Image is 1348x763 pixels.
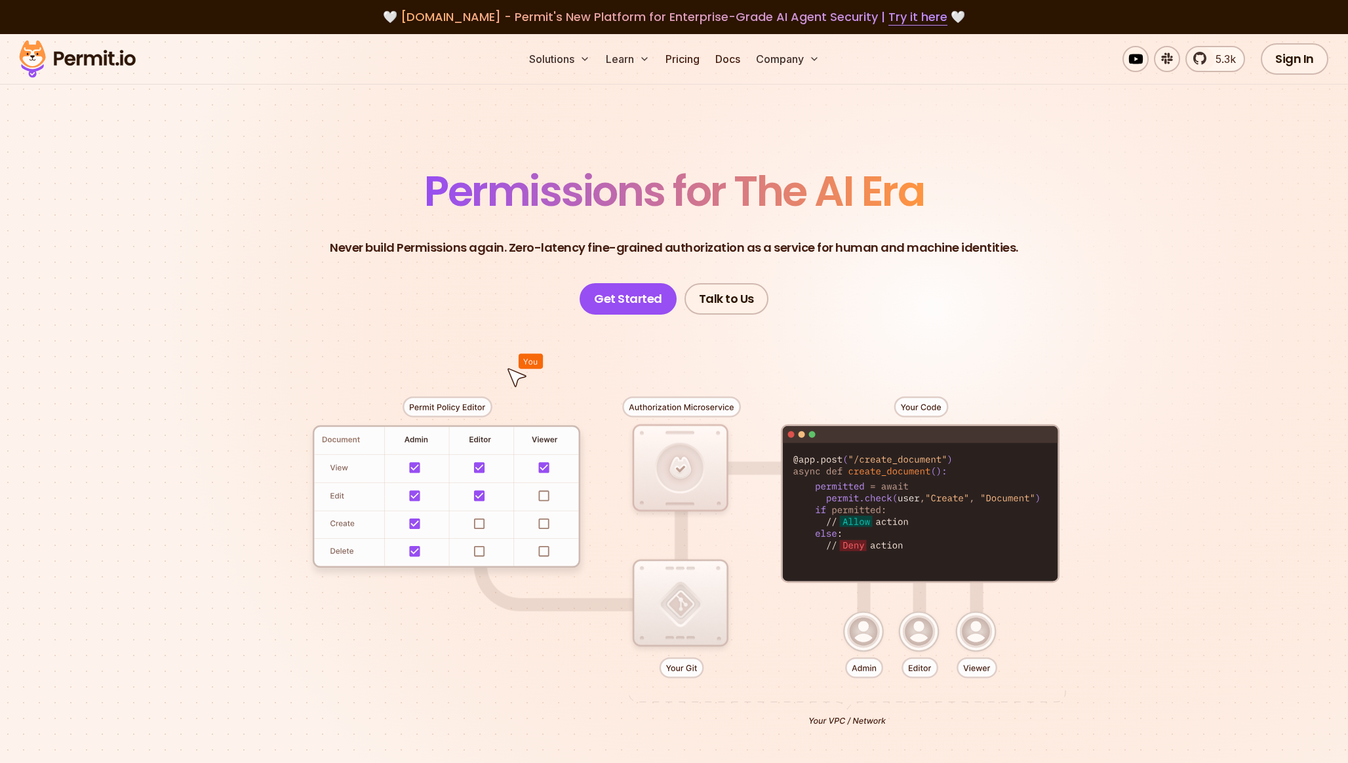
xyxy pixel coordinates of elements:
button: Solutions [524,46,595,72]
button: Learn [601,46,655,72]
a: 5.3k [1185,46,1245,72]
a: Talk to Us [684,283,768,315]
p: Never build Permissions again. Zero-latency fine-grained authorization as a service for human and... [330,239,1018,257]
div: 🤍 🤍 [31,8,1317,26]
a: Sign In [1261,43,1328,75]
button: Company [751,46,825,72]
a: Get Started [580,283,677,315]
a: Try it here [888,9,947,26]
span: Permissions for The AI Era [424,162,924,220]
a: Pricing [660,46,705,72]
span: [DOMAIN_NAME] - Permit's New Platform for Enterprise-Grade AI Agent Security | [401,9,947,25]
a: Docs [710,46,745,72]
img: Permit logo [13,37,142,81]
span: 5.3k [1208,51,1236,67]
